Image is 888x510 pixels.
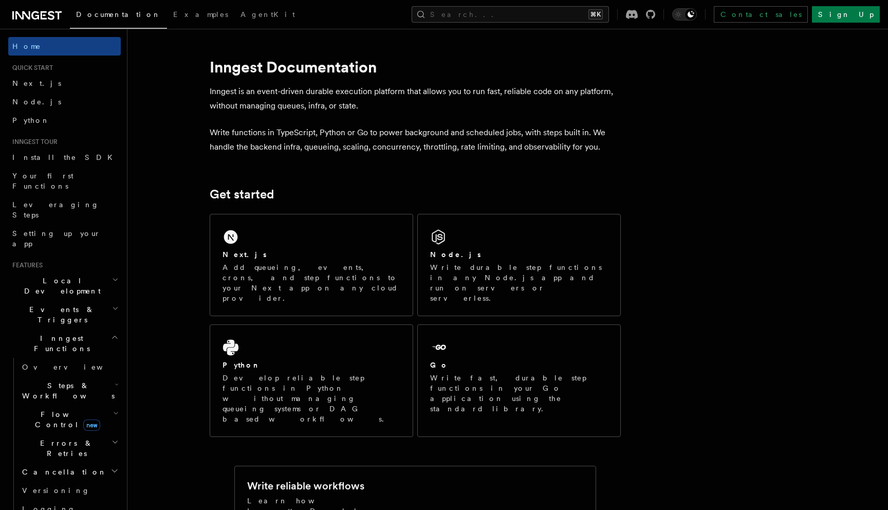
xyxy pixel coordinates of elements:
[714,6,808,23] a: Contact sales
[12,116,50,124] span: Python
[70,3,167,29] a: Documentation
[8,167,121,195] a: Your first Functions
[430,360,449,370] h2: Go
[8,333,111,354] span: Inngest Functions
[8,138,58,146] span: Inngest tour
[210,324,413,437] a: PythonDevelop reliable step functions in Python without managing queueing systems or DAG based wo...
[18,358,121,376] a: Overview
[83,420,100,431] span: new
[8,304,112,325] span: Events & Triggers
[430,262,608,303] p: Write durable step functions in any Node.js app and run on servers or serverless.
[8,111,121,130] a: Python
[22,363,128,371] span: Overview
[417,214,621,316] a: Node.jsWrite durable step functions in any Node.js app and run on servers or serverless.
[588,9,603,20] kbd: ⌘K
[8,64,53,72] span: Quick start
[210,84,621,113] p: Inngest is an event-driven durable execution platform that allows you to run fast, reliable code ...
[8,300,121,329] button: Events & Triggers
[412,6,609,23] button: Search...⌘K
[812,6,880,23] a: Sign Up
[8,37,121,56] a: Home
[12,41,41,51] span: Home
[8,148,121,167] a: Install the SDK
[430,249,481,260] h2: Node.js
[18,405,121,434] button: Flow Controlnew
[223,360,261,370] h2: Python
[210,125,621,154] p: Write functions in TypeScript, Python or Go to power background and scheduled jobs, with steps bu...
[12,201,99,219] span: Leveraging Steps
[210,58,621,76] h1: Inngest Documentation
[240,10,295,19] span: AgentKit
[18,463,121,481] button: Cancellation
[234,3,301,28] a: AgentKit
[210,214,413,316] a: Next.jsAdd queueing, events, crons, and step functions to your Next app on any cloud provider.
[167,3,234,28] a: Examples
[18,380,115,401] span: Steps & Workflows
[8,261,43,269] span: Features
[417,324,621,437] a: GoWrite fast, durable step functions in your Go application using the standard library.
[18,438,112,459] span: Errors & Retries
[223,249,267,260] h2: Next.js
[8,224,121,253] a: Setting up your app
[12,98,61,106] span: Node.js
[12,229,101,248] span: Setting up your app
[8,195,121,224] a: Leveraging Steps
[8,93,121,111] a: Node.js
[18,467,107,477] span: Cancellation
[672,8,697,21] button: Toggle dark mode
[247,479,364,493] h2: Write reliable workflows
[210,187,274,202] a: Get started
[173,10,228,19] span: Examples
[18,481,121,500] a: Versioning
[18,376,121,405] button: Steps & Workflows
[22,486,90,495] span: Versioning
[8,276,112,296] span: Local Development
[8,74,121,93] a: Next.js
[18,409,113,430] span: Flow Control
[8,329,121,358] button: Inngest Functions
[12,172,73,190] span: Your first Functions
[12,79,61,87] span: Next.js
[223,262,400,303] p: Add queueing, events, crons, and step functions to your Next app on any cloud provider.
[223,373,400,424] p: Develop reliable step functions in Python without managing queueing systems or DAG based workflows.
[8,271,121,300] button: Local Development
[430,373,608,414] p: Write fast, durable step functions in your Go application using the standard library.
[76,10,161,19] span: Documentation
[18,434,121,463] button: Errors & Retries
[12,153,119,161] span: Install the SDK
